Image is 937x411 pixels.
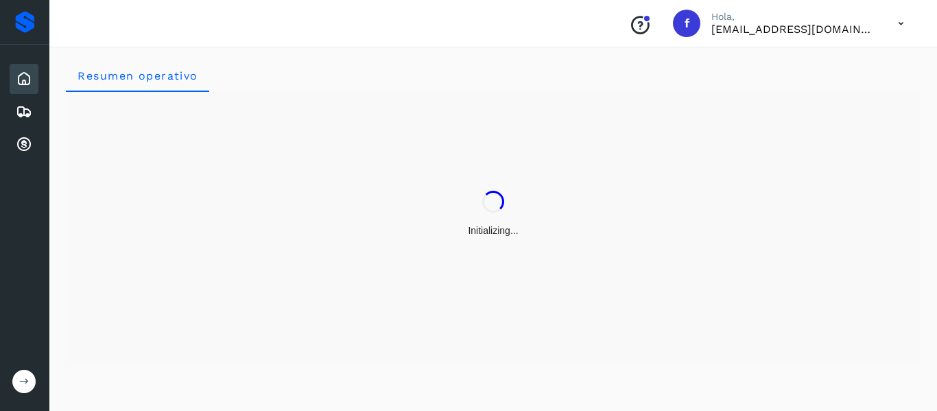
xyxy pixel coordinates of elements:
div: Inicio [10,64,38,94]
div: Cuentas por cobrar [10,130,38,160]
p: Hola, [711,11,876,23]
div: Embarques [10,97,38,127]
span: Resumen operativo [77,69,198,82]
p: finanzastransportesperez@gmail.com [711,23,876,36]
